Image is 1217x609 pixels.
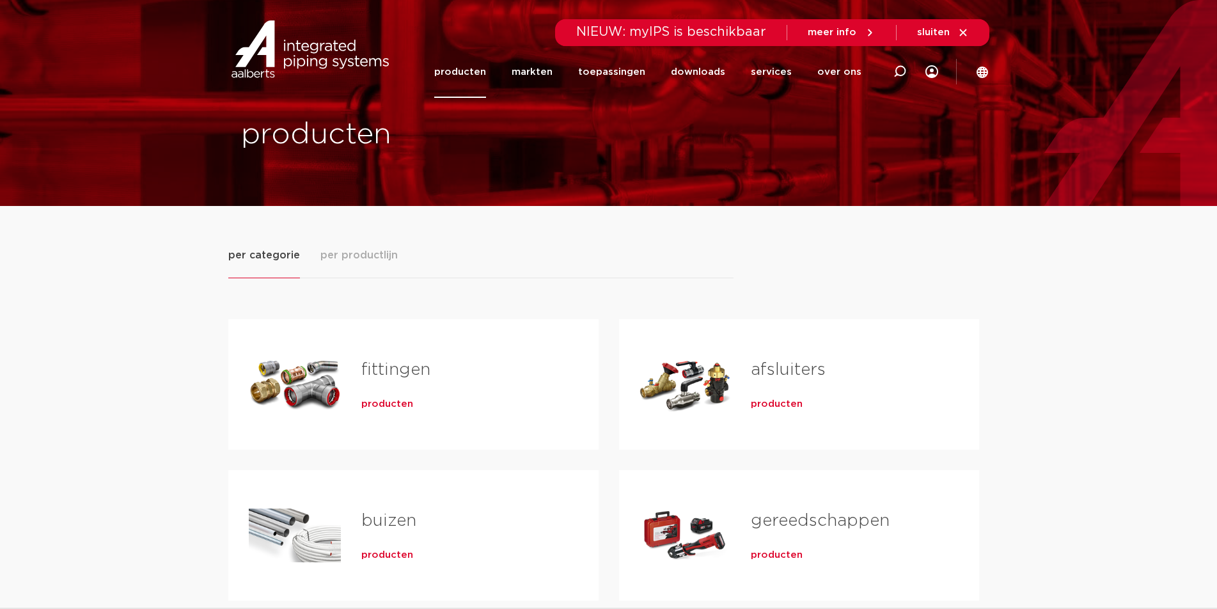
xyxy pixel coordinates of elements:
a: gereedschappen [751,512,890,529]
a: toepassingen [578,46,645,98]
a: producten [751,398,803,411]
a: over ons [817,46,861,98]
a: markten [512,46,553,98]
a: meer info [808,27,875,38]
a: services [751,46,792,98]
a: fittingen [361,361,430,378]
a: downloads [671,46,725,98]
a: producten [751,549,803,562]
span: NIEUW: myIPS is beschikbaar [576,26,766,38]
a: producten [434,46,486,98]
a: producten [361,549,413,562]
span: per productlijn [320,248,398,263]
nav: Menu [434,46,861,98]
div: my IPS [925,46,938,98]
span: per categorie [228,248,300,263]
a: sluiten [917,27,969,38]
a: producten [361,398,413,411]
a: afsluiters [751,361,826,378]
a: buizen [361,512,416,529]
span: sluiten [917,28,950,37]
span: meer info [808,28,856,37]
h1: producten [241,115,602,155]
